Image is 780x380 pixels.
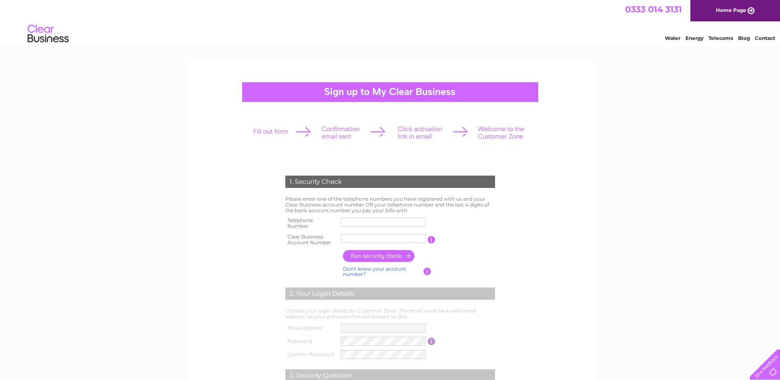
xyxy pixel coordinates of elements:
[285,176,495,188] div: 1. Security Check
[625,4,682,14] a: 0333 014 3131
[283,322,339,335] th: Email Address
[285,287,495,300] div: 2. Your Login Details
[27,21,69,46] img: logo.png
[196,5,585,40] div: Clear Business is a trading name of Verastar Limited (registered in [GEOGRAPHIC_DATA] No. 3667643...
[343,266,406,278] a: Don't know your account number?
[283,194,497,215] td: Please enter one of the telephone numbers you have registered with us and your Clear Business acc...
[708,35,733,41] a: Telecoms
[283,215,339,232] th: Telephone Number
[665,35,680,41] a: Water
[283,306,497,322] td: Choose your login details for Customer Zone. The email must be a valid email address, as your act...
[424,268,431,275] input: Information
[283,335,339,348] th: Password
[283,348,339,361] th: Confirm Password
[738,35,750,41] a: Blog
[428,338,435,345] input: Information
[685,35,704,41] a: Energy
[755,35,775,41] a: Contact
[283,232,339,248] th: Clear Business Account Number
[428,236,435,243] input: Information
